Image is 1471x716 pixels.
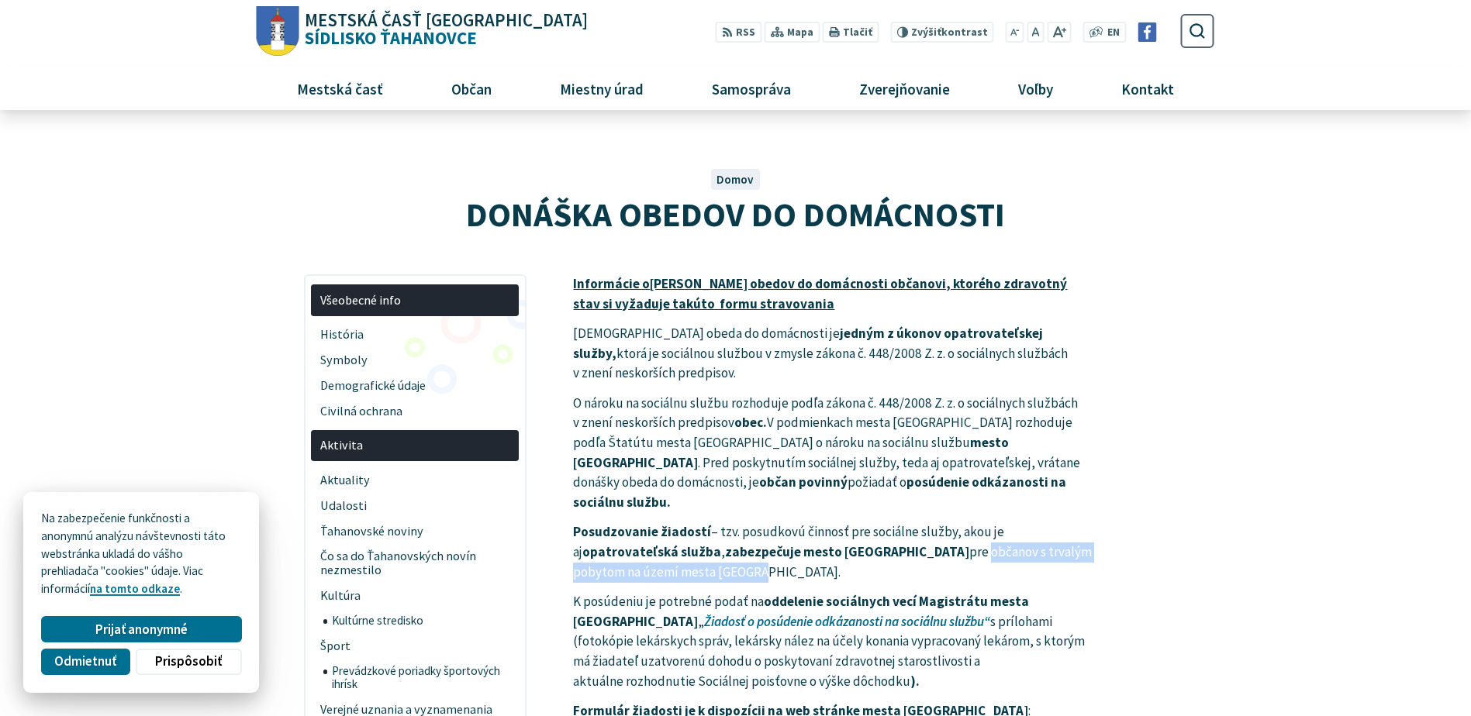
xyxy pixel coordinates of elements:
[843,26,872,39] span: Tlačiť
[257,6,299,57] img: Prejsť na domovskú stránku
[787,25,813,41] span: Mapa
[311,398,519,424] a: Civilná ochrana
[706,67,796,109] span: Samospráva
[41,616,241,642] button: Prijať anonymné
[445,67,497,109] span: Občan
[320,433,510,459] span: Aktivita
[725,543,969,560] strong: zabezpečuje mesto [GEOGRAPHIC_DATA]
[890,22,993,43] button: Zvýšiťkontrast
[684,67,820,109] a: Samospráva
[257,6,588,57] a: Logo Sídlisko Ťahanovce, prejsť na domovskú stránku.
[54,653,116,670] span: Odmietnuť
[320,322,510,347] span: História
[1107,25,1120,41] span: EN
[765,22,820,43] a: Mapa
[320,373,510,398] span: Demografické údaje
[95,621,188,638] span: Prijať anonymné
[299,12,589,47] span: Sídlisko Ťahanovce
[1013,67,1059,109] span: Voľby
[90,581,180,596] a: na tomto odkaze
[466,193,1005,236] span: DONÁŠKA OBEDOV DO DOMÁCNOSTI
[736,25,755,41] span: RSS
[573,434,1009,471] strong: mesto [GEOGRAPHIC_DATA]
[853,67,955,109] span: Zverejňovanie
[320,493,510,518] span: Udalosti
[831,67,979,109] a: Zverejňovanie
[554,67,649,109] span: Miestny úrad
[573,523,711,540] strong: Posudzovanie žiadostí
[573,275,650,292] u: Informácie o
[311,633,519,659] a: Šport
[759,473,848,491] strong: občan povinný
[311,430,519,462] a: Aktivita
[1093,67,1203,109] a: Kontakt
[573,593,1029,630] strong: oddelenie sociálnych vecí Magistrátu mesta [GEOGRAPHIC_DATA]
[704,613,990,630] em: Žiadosť o posúdenie odkázanosti na sociálnu službu“
[332,609,510,634] span: Kultúrne stredisko
[582,543,679,560] strong: opatrovateľská
[320,287,510,313] span: Všeobecné info
[320,398,510,424] span: Civilná ochrana
[291,67,388,109] span: Mestská časť
[311,493,519,518] a: Udalosti
[332,659,510,697] span: Prevádzkové poriadky športových ihrísk
[717,172,754,187] a: Domov
[911,26,941,39] span: Zvýšiť
[311,347,519,373] a: Symboly
[320,467,510,493] span: Aktuality
[573,324,1096,384] p: [DEMOGRAPHIC_DATA] obeda do domácnosti je ktorá je sociálnou službou v zmysle zákona č. 448/2008 ...
[311,373,519,398] a: Demografické údaje
[323,659,520,697] a: Prevádzkové poriadky športových ihrísk
[320,583,510,609] span: Kultúra
[1047,22,1071,43] button: Zväčšiť veľkosť písma
[311,467,519,493] a: Aktuality
[573,325,1043,362] strong: opatrovateľskej služby,
[41,649,129,675] button: Odmietnuť
[41,510,241,598] p: Na zabezpečenie funkčnosti a anonymnú analýzu návštevnosti táto webstránka ukladá do vášho prehli...
[911,26,988,39] span: kontrast
[311,322,519,347] a: História
[531,67,672,109] a: Miestny úrad
[320,544,510,583] span: Čo sa do Ťahanovských novín nezmestilo
[311,518,519,544] a: Ťahanovské noviny
[573,394,1096,513] p: O nároku na sociálnu službu rozhoduje podľa zákona č. 448/2008 Z. z. o sociálnych službách v znen...
[155,653,222,670] span: Prispôsobiť
[320,633,510,659] span: Šport
[1103,25,1124,41] a: EN
[1116,67,1180,109] span: Kontakt
[311,284,519,316] a: Všeobecné info
[573,522,1096,582] p: – tzv. posudkovú činnosť pre sociálne služby, akou je aj , pre občanov s trvalým pobytom na území...
[1006,22,1024,43] button: Zmenšiť veľkosť písma
[1027,22,1044,43] button: Nastaviť pôvodnú veľkosť písma
[268,67,411,109] a: Mestská časť
[305,12,588,29] span: Mestská časť [GEOGRAPHIC_DATA]
[1138,22,1157,42] img: Prejsť na Facebook stránku
[323,609,520,634] a: Kultúrne stredisko
[823,22,879,43] button: Tlačiť
[573,473,1066,511] strong: posúdenie odkázanosti na sociálnu službu.
[840,325,941,342] strong: jedným z úkonov
[136,649,241,675] button: Prispôsobiť
[320,347,510,373] span: Symboly
[423,67,520,109] a: Občan
[990,67,1082,109] a: Voľby
[734,414,767,431] strong: obec.
[320,518,510,544] span: Ťahanovské noviny
[311,583,519,609] a: Kultúra
[573,275,1067,312] u: [PERSON_NAME] obedov do domácnosti občanovi, ktorého zdravotný stav si vyžaduje takúto formu stra...
[573,592,1096,691] p: K posúdeniu je potrebné podať na „ s prílohami (fotokópie lekárskych správ, lekársky nález na úče...
[910,673,920,690] strong: ).
[716,22,761,43] a: RSS
[681,543,721,560] strong: služba
[311,544,519,583] a: Čo sa do Ťahanovských novín nezmestilo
